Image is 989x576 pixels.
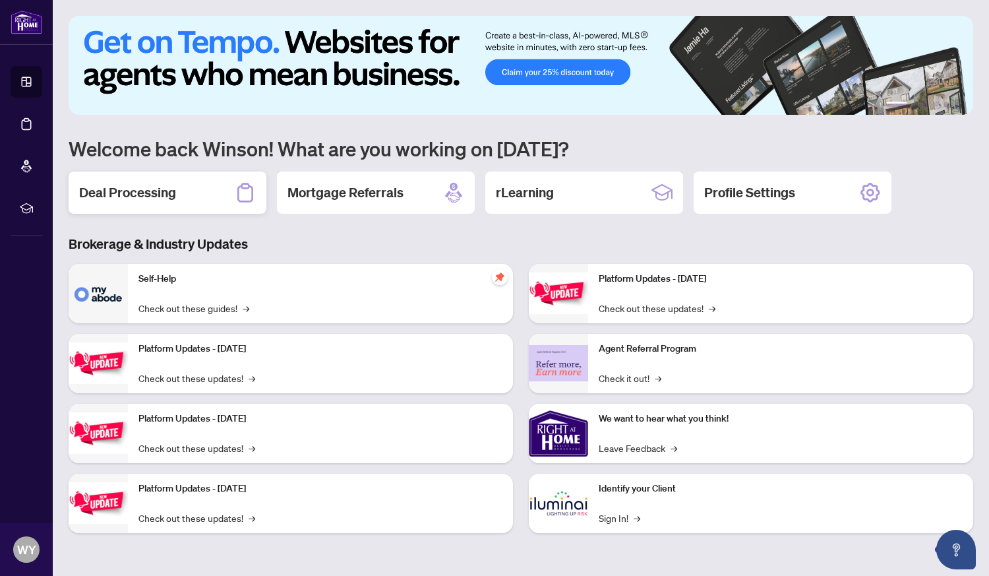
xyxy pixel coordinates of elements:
[287,183,404,202] h2: Mortgage Referrals
[529,474,588,533] img: Identify your Client
[529,272,588,314] img: Platform Updates - June 23, 2025
[69,264,128,323] img: Self-Help
[496,183,554,202] h2: rLearning
[886,102,907,107] button: 1
[249,371,255,385] span: →
[69,136,973,161] h1: Welcome back Winson! What are you working on [DATE]?
[913,102,918,107] button: 2
[529,345,588,381] img: Agent Referral Program
[138,371,255,385] a: Check out these updates!→
[69,342,128,384] img: Platform Updates - September 16, 2025
[936,530,976,569] button: Open asap
[69,16,973,115] img: Slide 0
[599,301,715,315] a: Check out these updates!→
[138,342,502,356] p: Platform Updates - [DATE]
[529,404,588,463] img: We want to hear what you think!
[69,412,128,454] img: Platform Updates - July 21, 2025
[599,371,661,385] a: Check it out!→
[492,269,508,285] span: pushpin
[79,183,176,202] h2: Deal Processing
[138,272,502,286] p: Self-Help
[599,342,963,356] p: Agent Referral Program
[599,441,677,455] a: Leave Feedback→
[923,102,928,107] button: 3
[11,10,42,34] img: logo
[138,412,502,426] p: Platform Updates - [DATE]
[634,511,640,525] span: →
[599,511,640,525] a: Sign In!→
[599,412,963,426] p: We want to hear what you think!
[934,102,939,107] button: 4
[138,301,249,315] a: Check out these guides!→
[709,301,715,315] span: →
[17,540,36,559] span: WY
[243,301,249,315] span: →
[69,235,973,253] h3: Brokerage & Industry Updates
[138,511,255,525] a: Check out these updates!→
[138,482,502,496] p: Platform Updates - [DATE]
[138,441,255,455] a: Check out these updates!→
[955,102,960,107] button: 6
[599,482,963,496] p: Identify your Client
[249,511,255,525] span: →
[69,482,128,524] img: Platform Updates - July 8, 2025
[671,441,677,455] span: →
[249,441,255,455] span: →
[944,102,949,107] button: 5
[704,183,795,202] h2: Profile Settings
[599,272,963,286] p: Platform Updates - [DATE]
[655,371,661,385] span: →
